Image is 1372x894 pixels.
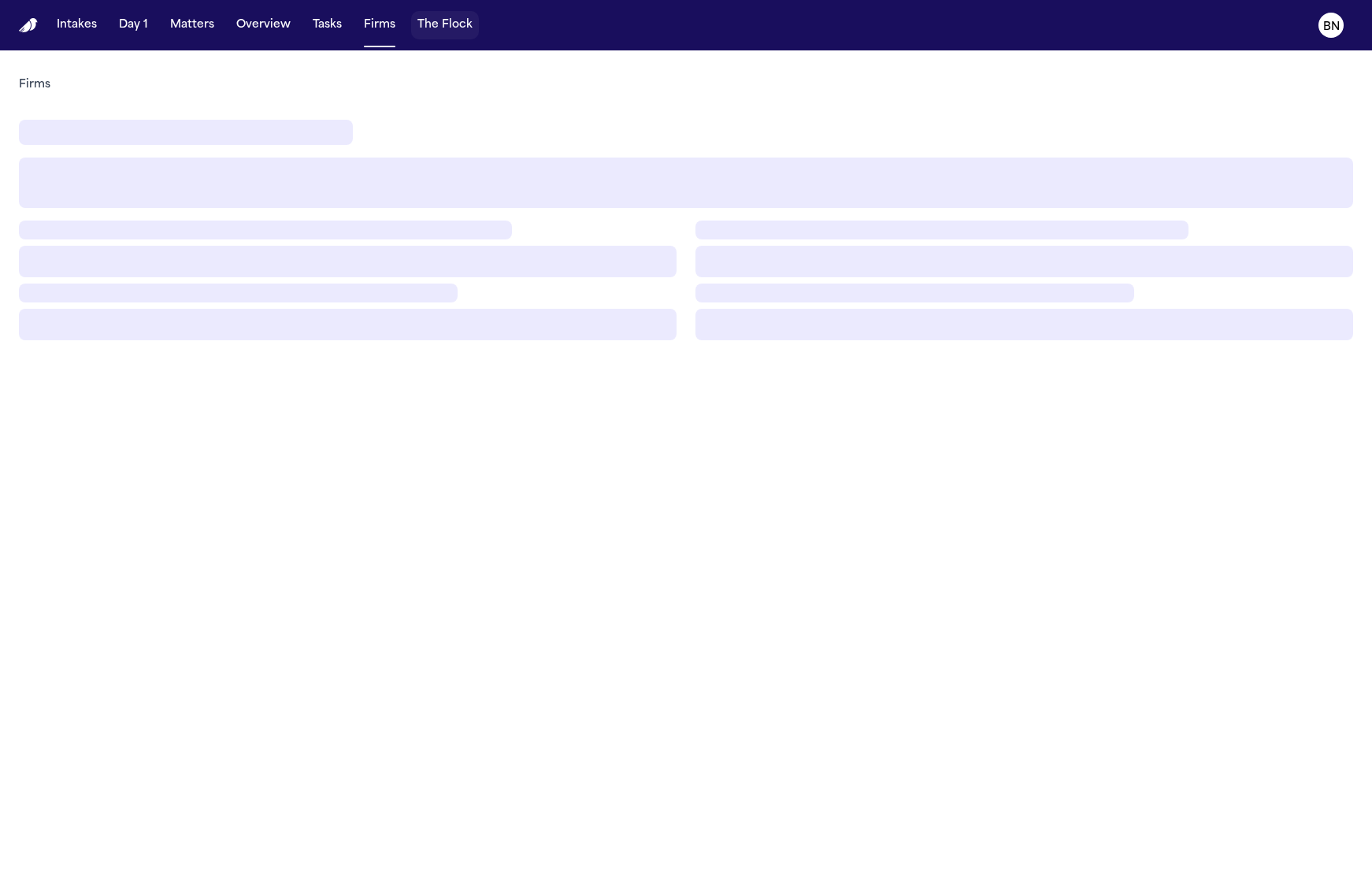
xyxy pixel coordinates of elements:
[411,11,479,39] button: The Flock
[19,77,50,93] a: Firms
[230,11,297,39] button: Overview
[1323,21,1340,32] text: BN
[19,77,50,93] nav: Breadcrumb
[358,11,402,39] button: Firms
[113,11,154,39] button: Day 1
[306,11,348,39] button: Tasks
[164,11,221,39] button: Matters
[19,18,38,33] img: Finch Logo
[50,11,103,39] button: Intakes
[19,18,38,33] a: Home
